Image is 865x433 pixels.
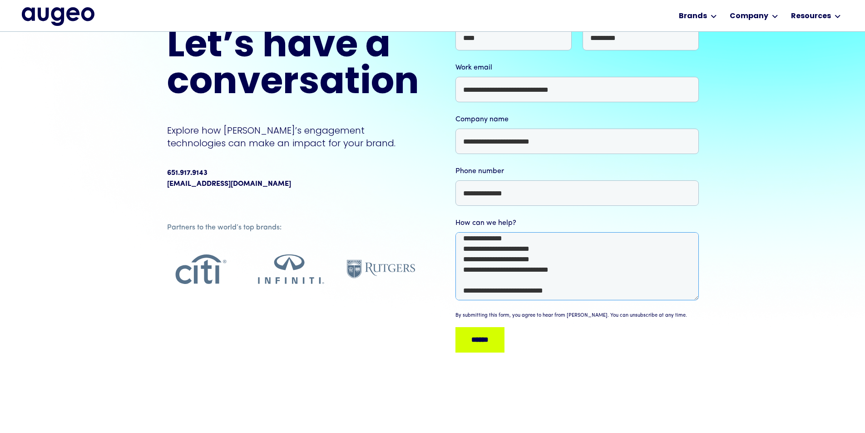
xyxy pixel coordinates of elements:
[455,312,687,320] div: By submitting this form, you agree to hear from [PERSON_NAME]. You can unsubscribe at any time.
[167,222,415,233] div: Partners to the world’s top brands:
[22,7,94,25] img: Augeo's full logo in midnight blue.
[22,7,94,25] a: home
[791,11,831,22] div: Resources
[167,29,419,102] h2: Let’s have a conversation
[679,11,707,22] div: Brands
[167,124,419,149] p: Explore how [PERSON_NAME]’s engagement technologies can make an impact for your brand.
[455,218,699,229] label: How can we help?
[455,10,699,359] form: Augeo | Demo Request | Contact Us
[455,62,699,73] label: Work email
[167,168,208,179] div: 651.917.9143
[455,166,699,177] label: Phone number
[167,179,291,189] a: [EMAIL_ADDRESS][DOMAIN_NAME]
[730,11,768,22] div: Company
[455,114,699,125] label: Company name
